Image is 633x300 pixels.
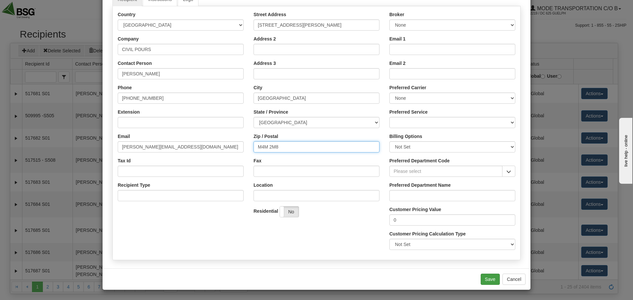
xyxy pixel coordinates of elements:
[254,182,273,188] label: Location
[118,60,152,67] label: Contact Person
[254,109,288,115] label: State / Province
[118,133,130,140] label: Email
[389,206,441,213] label: Customer Pricing Value
[389,84,426,91] label: Preferred Carrier
[118,36,139,42] label: Company
[389,133,422,140] label: Billing Options
[389,60,406,67] label: Email 2
[254,84,262,91] label: City
[389,231,466,237] label: Customer Pricing Calculation Type
[5,6,61,11] div: live help - online
[618,116,632,183] iframe: chat widget
[254,133,278,140] label: Zip / Postal
[389,157,450,164] label: Preferred Department Code
[389,11,404,18] label: Broker
[481,274,500,285] button: Save
[254,11,286,18] label: Street Address
[118,157,131,164] label: Tax Id
[502,274,526,285] button: Cancel
[389,182,451,188] label: Preferred Department Name
[118,182,150,188] label: Recipient Type
[118,11,136,18] label: Country
[118,109,140,115] label: Extension
[389,36,406,42] label: Email 1
[254,36,276,42] label: Address 2
[389,166,502,177] input: Please select
[254,208,278,214] label: Residential
[254,157,261,164] label: Fax
[389,109,428,115] label: Preferred Service
[254,60,276,67] label: Address 3
[280,206,299,217] label: No
[118,84,132,91] label: Phone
